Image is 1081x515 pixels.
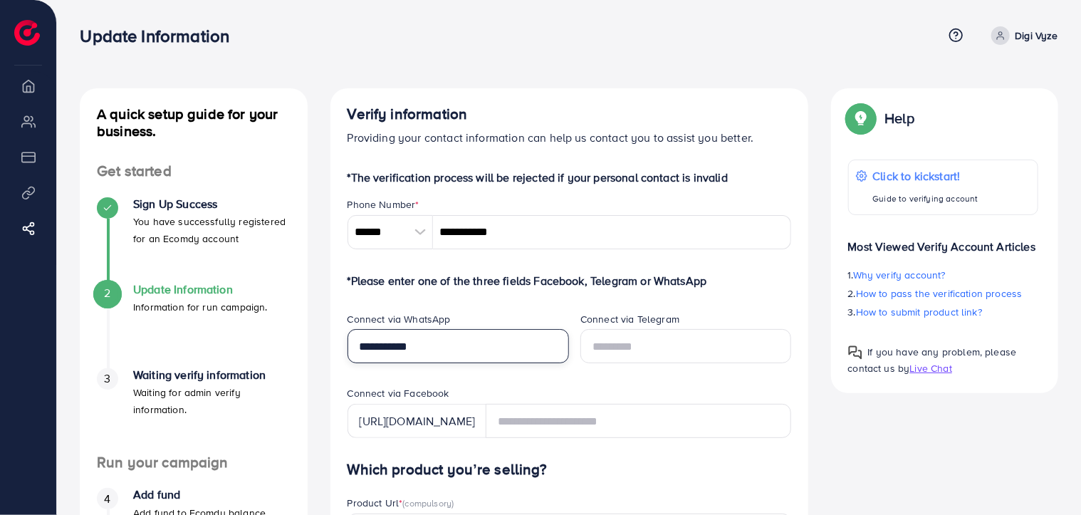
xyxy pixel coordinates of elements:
[80,26,241,46] h3: Update Information
[133,197,291,211] h4: Sign Up Success
[348,197,419,212] label: Phone Number
[348,404,487,438] div: [URL][DOMAIN_NAME]
[133,283,268,296] h4: Update Information
[80,368,308,454] li: Waiting verify information
[848,303,1039,321] p: 3.
[348,105,791,123] h4: Verify information
[848,227,1039,255] p: Most Viewed Verify Account Articles
[14,20,40,46] img: logo
[848,105,874,131] img: Popup guide
[348,461,791,479] h4: Which product you’re selling?
[853,268,946,282] span: Why verify account?
[348,496,454,510] label: Product Url
[873,190,978,207] p: Guide to verifying account
[402,496,454,509] span: (compulsory)
[848,285,1039,302] p: 2.
[80,162,308,180] h4: Get started
[856,286,1023,301] span: How to pass the verification process
[873,167,978,184] p: Click to kickstart!
[848,345,862,360] img: Popup guide
[580,312,679,326] label: Connect via Telegram
[348,169,791,186] p: *The verification process will be rejected if your personal contact is invalid
[848,345,1017,375] span: If you have any problem, please contact us by
[80,454,308,472] h4: Run your campaign
[80,105,308,140] h4: A quick setup guide for your business.
[80,197,308,283] li: Sign Up Success
[348,272,791,289] p: *Please enter one of the three fields Facebook, Telegram or WhatsApp
[885,110,915,127] p: Help
[133,298,268,316] p: Information for run campaign.
[986,26,1058,45] a: Digi Vyze
[348,386,449,400] label: Connect via Facebook
[1020,451,1070,504] iframe: Chat
[348,129,791,146] p: Providing your contact information can help us contact you to assist you better.
[133,384,291,418] p: Waiting for admin verify information.
[1015,27,1058,44] p: Digi Vyze
[133,213,291,247] p: You have successfully registered for an Ecomdy account
[133,488,266,501] h4: Add fund
[848,266,1039,283] p: 1.
[104,285,110,301] span: 2
[348,312,451,326] label: Connect via WhatsApp
[910,361,952,375] span: Live Chat
[104,370,110,387] span: 3
[80,283,308,368] li: Update Information
[856,305,982,319] span: How to submit product link?
[104,491,110,507] span: 4
[133,368,291,382] h4: Waiting verify information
